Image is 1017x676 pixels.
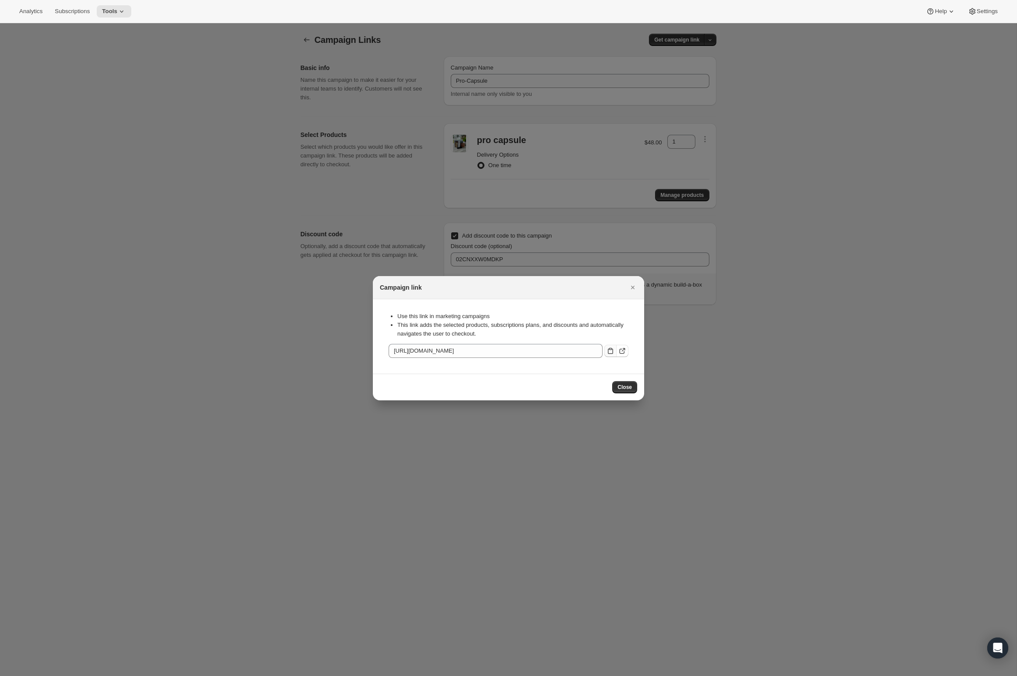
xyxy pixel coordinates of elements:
span: Settings [977,8,998,15]
button: Settings [963,5,1003,18]
h2: Campaign link [380,283,422,292]
div: Open Intercom Messenger [987,637,1008,658]
button: Analytics [14,5,48,18]
span: Close [617,384,632,391]
span: Tools [102,8,117,15]
span: Help [935,8,947,15]
button: Tools [97,5,131,18]
button: Help [921,5,961,18]
span: Analytics [19,8,42,15]
button: Close [627,281,639,294]
span: Subscriptions [55,8,90,15]
button: Subscriptions [49,5,95,18]
button: Close [612,381,637,393]
li: Use this link in marketing campaigns [397,312,628,321]
li: This link adds the selected products, subscriptions plans, and discounts and automatically naviga... [397,321,628,338]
